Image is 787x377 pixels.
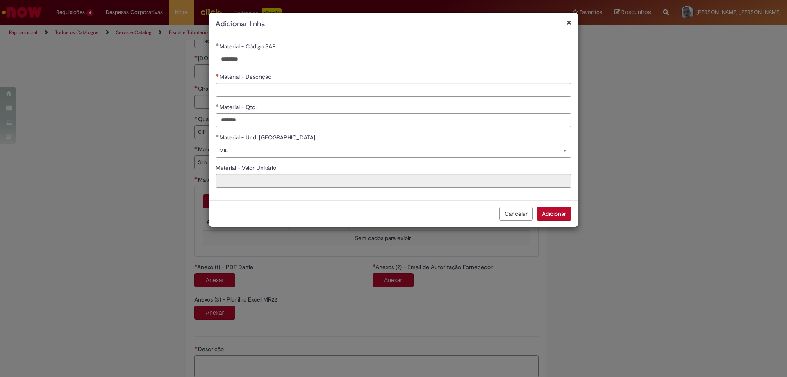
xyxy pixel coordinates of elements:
span: Material - Descrição [219,73,273,80]
button: Fechar modal [566,18,571,27]
button: Adicionar [537,207,571,221]
span: Necessários [216,73,219,77]
span: Material - Código SAP [219,43,277,50]
span: Obrigatório Preenchido [216,43,219,46]
h2: Adicionar linha [216,19,571,30]
input: Material - Código SAP [216,53,571,66]
input: Material - Valor Unitário [216,174,571,188]
span: Material - Und. [GEOGRAPHIC_DATA] [219,134,317,141]
span: Material - Qtd. [219,103,258,111]
input: Material - Qtd. [216,113,571,127]
button: Cancelar [499,207,533,221]
span: MIL [219,144,555,157]
span: Obrigatório Preenchido [216,104,219,107]
input: Material - Descrição [216,83,571,97]
span: Obrigatório Preenchido [216,134,219,137]
span: Somente leitura - Material - Valor Unitário [216,164,278,171]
